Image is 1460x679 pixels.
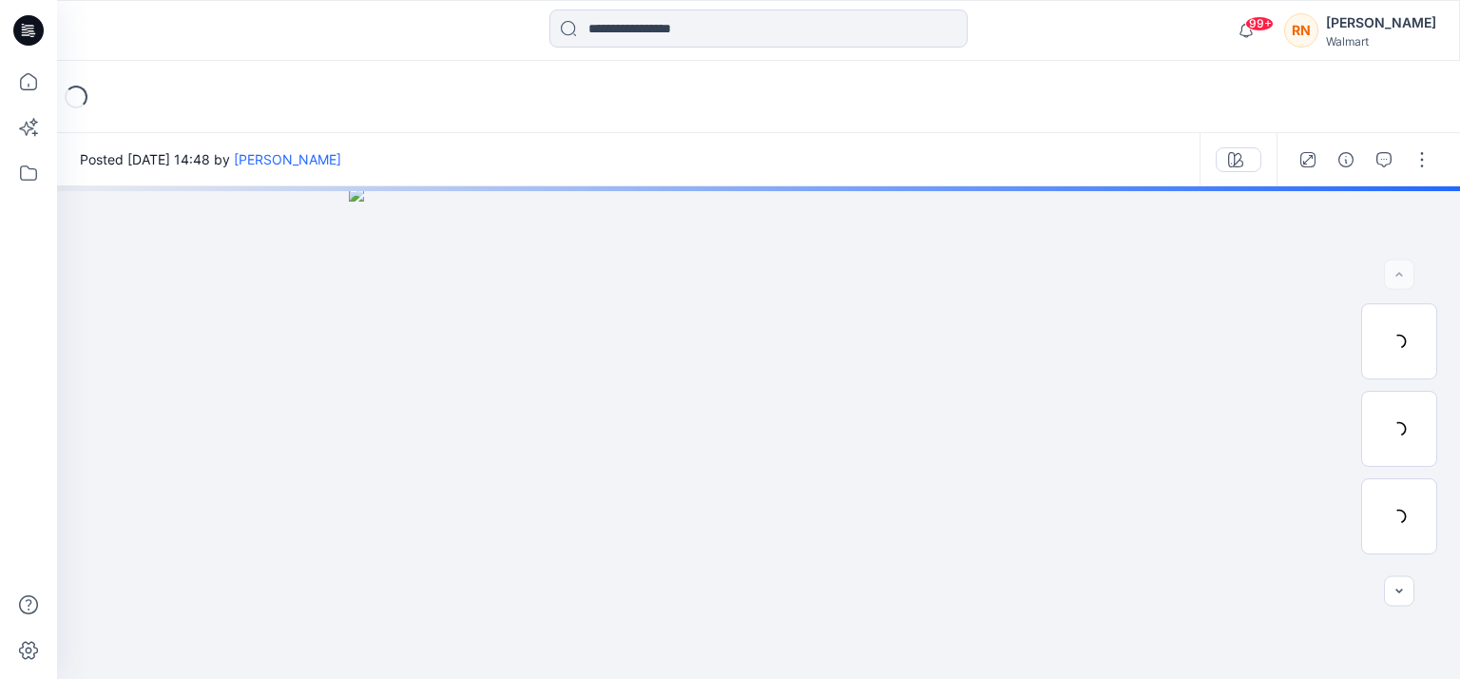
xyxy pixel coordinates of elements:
div: Walmart [1326,34,1436,48]
a: [PERSON_NAME] [234,151,341,167]
span: 99+ [1245,16,1274,31]
span: Posted [DATE] 14:48 by [80,149,341,169]
div: [PERSON_NAME] [1326,11,1436,34]
button: Details [1331,145,1361,175]
img: eyJhbGciOiJIUzI1NiIsImtpZCI6IjAiLCJzbHQiOiJzZXMiLCJ0eXAiOiJKV1QifQ.eyJkYXRhIjp7InR5cGUiOiJzdG9yYW... [349,186,1169,679]
div: RN [1284,13,1318,48]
